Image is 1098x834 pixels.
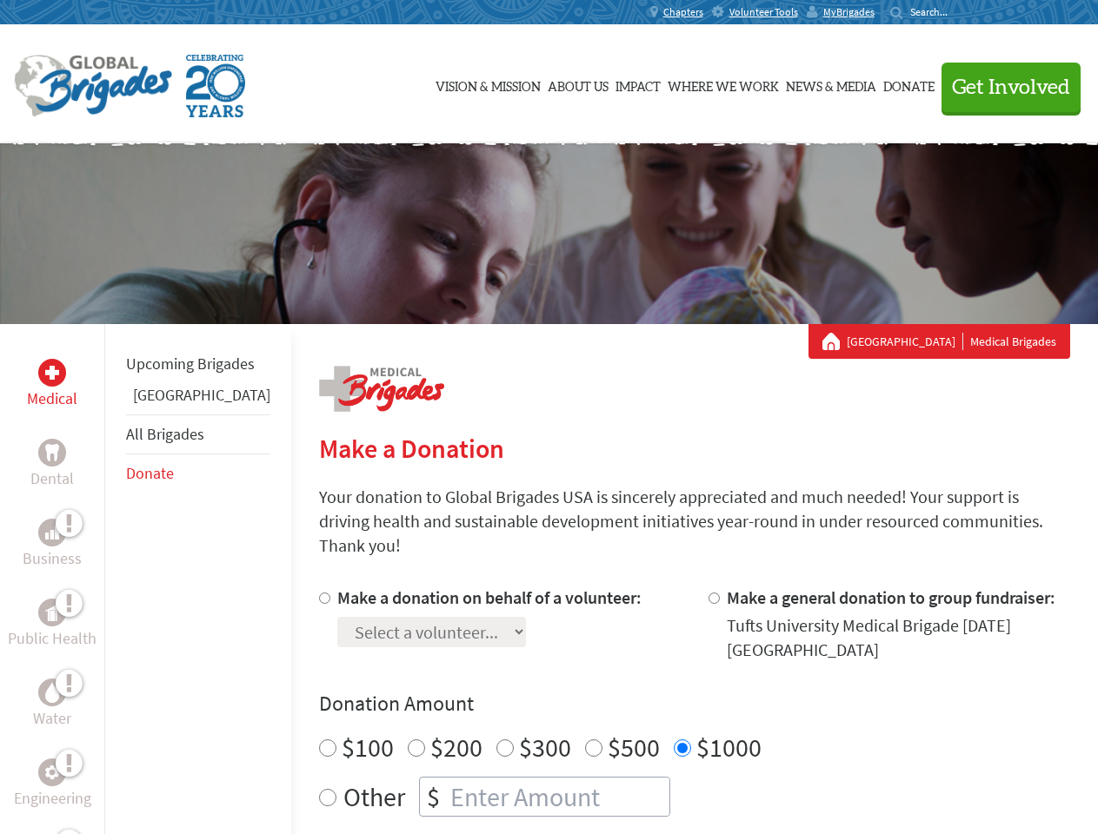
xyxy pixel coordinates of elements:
p: Medical [27,387,77,411]
h4: Donation Amount [319,690,1070,718]
label: $500 [608,731,660,764]
input: Search... [910,5,960,18]
p: Your donation to Global Brigades USA is sincerely appreciated and much needed! Your support is dr... [319,485,1070,558]
a: MedicalMedical [27,359,77,411]
a: Public HealthPublic Health [8,599,96,651]
p: Public Health [8,626,96,651]
div: Tufts University Medical Brigade [DATE] [GEOGRAPHIC_DATA] [727,613,1070,662]
a: All Brigades [126,424,204,444]
a: [GEOGRAPHIC_DATA] [847,333,963,350]
a: Donate [126,463,174,483]
div: $ [420,778,447,816]
a: About Us [548,41,609,128]
a: Vision & Mission [436,41,541,128]
a: [GEOGRAPHIC_DATA] [133,385,270,405]
div: Dental [38,439,66,467]
a: DentalDental [30,439,74,491]
a: Impact [616,41,661,128]
div: Public Health [38,599,66,626]
div: Business [38,519,66,546]
label: $200 [430,731,482,764]
li: Donate [126,454,270,493]
p: Business [23,546,82,571]
a: Where We Work [668,41,779,128]
p: Dental [30,467,74,491]
li: All Brigades [126,414,270,454]
img: logo-medical.png [319,366,444,412]
img: Global Brigades Logo [14,55,172,117]
div: Medical [38,359,66,387]
span: MyBrigades [823,5,875,19]
label: Other [343,777,405,817]
span: Volunteer Tools [729,5,798,19]
div: Engineering [38,758,66,786]
img: Public Health [45,604,59,621]
li: Belize [126,383,270,414]
img: Dental [45,444,59,460]
a: Upcoming Brigades [126,354,255,374]
label: $1000 [696,731,762,764]
button: Get Involved [942,63,1081,112]
a: EngineeringEngineering [14,758,91,811]
label: $300 [519,731,571,764]
img: Water [45,682,59,702]
p: Water [33,706,71,731]
h2: Make a Donation [319,433,1070,464]
a: WaterWater [33,678,71,731]
img: Global Brigades Celebrating 20 Years [186,55,245,117]
a: News & Media [786,41,876,128]
img: Engineering [45,765,59,779]
span: Get Involved [952,77,1070,98]
label: Make a general donation to group fundraiser: [727,586,1055,608]
label: $100 [342,731,394,764]
div: Medical Brigades [822,333,1056,350]
p: Engineering [14,786,91,811]
input: Enter Amount [447,778,669,816]
span: Chapters [663,5,703,19]
img: Medical [45,366,59,380]
a: BusinessBusiness [23,519,82,571]
img: Business [45,526,59,539]
a: Donate [883,41,935,128]
li: Upcoming Brigades [126,345,270,383]
div: Water [38,678,66,706]
label: Make a donation on behalf of a volunteer: [337,586,642,608]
